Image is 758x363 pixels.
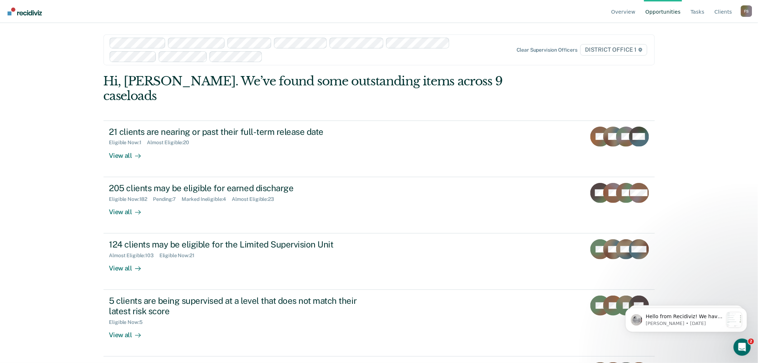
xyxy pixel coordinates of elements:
[109,146,149,160] div: View all
[147,140,195,146] div: Almost Eligible : 20
[109,296,361,316] div: 5 clients are being supervised at a level that does not match their latest risk score
[104,74,544,103] div: Hi, [PERSON_NAME]. We’ve found some outstanding items across 9 caseloads
[109,183,361,193] div: 205 clients may be eligible for earned discharge
[182,196,232,202] div: Marked Ineligible : 4
[104,121,655,177] a: 21 clients are nearing or past their full-term release dateEligible Now:1Almost Eligible:20View all
[232,196,280,202] div: Almost Eligible : 23
[109,239,361,250] div: 124 clients may be eligible for the Limited Supervision Unit
[109,127,361,137] div: 21 clients are nearing or past their full-term release date
[159,253,200,259] div: Eligible Now : 21
[741,5,752,17] button: Profile dropdown button
[109,202,149,216] div: View all
[153,196,182,202] div: Pending : 7
[741,5,752,17] div: F S
[517,47,577,53] div: Clear supervision officers
[580,44,647,56] span: DISTRICT OFFICE 1
[104,290,655,357] a: 5 clients are being supervised at a level that does not match their latest risk scoreEligible Now...
[109,253,159,259] div: Almost Eligible : 103
[109,319,148,325] div: Eligible Now : 5
[31,20,108,254] span: Hello from Recidiviz! We have some exciting news. Officers will now have their own Overview page ...
[109,196,153,202] div: Eligible Now : 182
[748,339,754,344] span: 2
[104,234,655,290] a: 124 clients may be eligible for the Limited Supervision UnitAlmost Eligible:103Eligible Now:21Vie...
[104,177,655,234] a: 205 clients may be eligible for earned dischargeEligible Now:182Pending:7Marked Ineligible:4Almos...
[734,339,751,356] iframe: Intercom live chat
[8,8,42,15] img: Recidiviz
[109,325,149,339] div: View all
[109,140,147,146] div: Eligible Now : 1
[109,259,149,273] div: View all
[31,27,109,33] p: Message from Kim, sent 1d ago
[615,293,758,344] iframe: Intercom notifications message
